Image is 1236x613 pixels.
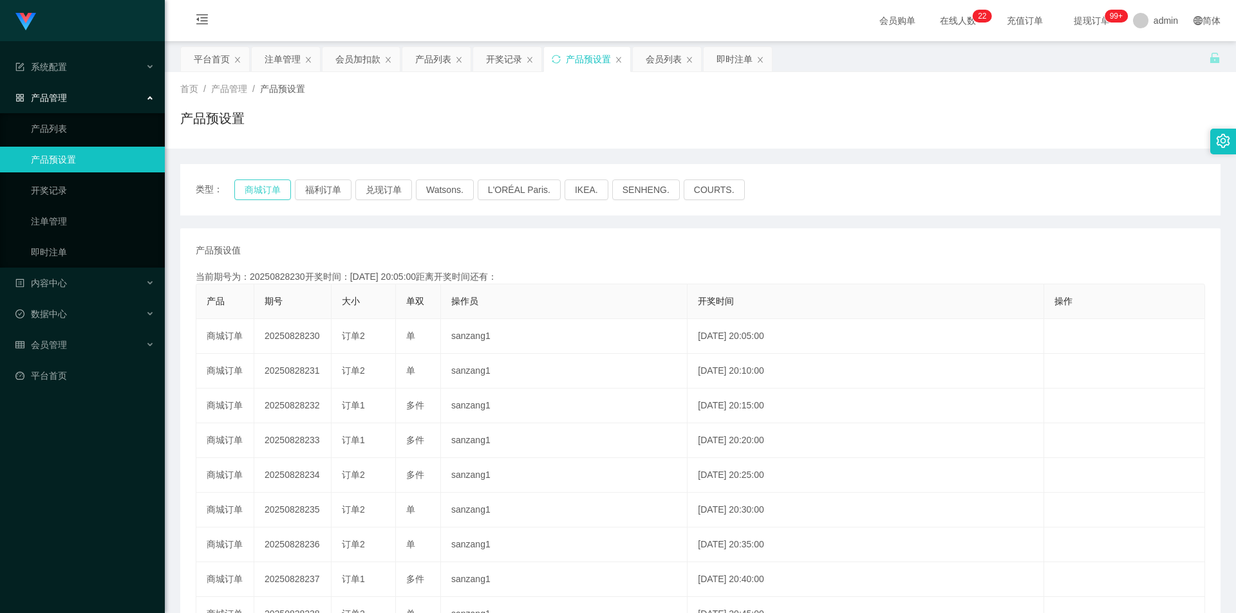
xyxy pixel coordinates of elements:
[15,62,24,71] i: 图标: form
[196,354,254,389] td: 商城订单
[933,16,982,25] span: 在线人数
[552,55,561,64] i: 图标: sync
[196,319,254,354] td: 商城订单
[15,309,24,318] i: 图标: check-circle-o
[260,84,305,94] span: 产品预设置
[234,179,291,200] button: 商城订单
[688,389,1044,423] td: [DATE] 20:15:00
[646,47,682,71] div: 会员列表
[207,296,225,306] span: 产品
[196,244,241,257] span: 产品预设值
[1194,16,1203,25] i: 图标: global
[342,574,365,584] span: 订单1
[254,423,332,458] td: 20250828233
[1067,16,1116,25] span: 提现订单
[355,179,412,200] button: 兑现订单
[406,331,415,341] span: 单
[15,93,24,102] i: 图标: appstore-o
[406,400,424,410] span: 多件
[254,319,332,354] td: 20250828230
[406,574,424,584] span: 多件
[416,179,474,200] button: Watsons.
[15,309,67,319] span: 数据中心
[31,208,154,234] a: 注单管理
[254,354,332,389] td: 20250828231
[196,270,1205,284] div: 当前期号为：20250828230开奖时间：[DATE] 20:05:00距离开奖时间还有：
[688,527,1044,562] td: [DATE] 20:35:00
[526,56,534,64] i: 图标: close
[688,423,1044,458] td: [DATE] 20:20:00
[615,56,623,64] i: 图标: close
[15,340,67,350] span: 会员管理
[265,296,283,306] span: 期号
[455,56,463,64] i: 图标: close
[698,296,734,306] span: 开奖时间
[342,504,365,515] span: 订单2
[234,56,241,64] i: 图标: close
[15,93,67,103] span: 产品管理
[265,47,301,71] div: 注单管理
[688,319,1044,354] td: [DATE] 20:05:00
[1105,10,1128,23] sup: 993
[982,10,987,23] p: 2
[406,504,415,515] span: 单
[252,84,255,94] span: /
[342,539,365,549] span: 订单2
[15,62,67,72] span: 系统配置
[196,493,254,527] td: 商城订单
[612,179,680,200] button: SENHENG.
[688,354,1044,389] td: [DATE] 20:10:00
[756,56,764,64] i: 图标: close
[31,178,154,203] a: 开奖记录
[415,47,451,71] div: 产品列表
[688,562,1044,597] td: [DATE] 20:40:00
[196,389,254,423] td: 商城订单
[406,296,424,306] span: 单双
[196,562,254,597] td: 商城订单
[342,435,365,445] span: 订单1
[1054,296,1072,306] span: 操作
[973,10,991,23] sup: 22
[196,423,254,458] td: 商城订单
[15,13,36,31] img: logo.9652507e.png
[254,562,332,597] td: 20250828237
[406,470,424,480] span: 多件
[441,458,688,493] td: sanzang1
[441,562,688,597] td: sanzang1
[406,365,415,376] span: 单
[295,179,351,200] button: 福利订单
[335,47,380,71] div: 会员加扣款
[196,458,254,493] td: 商城订单
[342,365,365,376] span: 订单2
[716,47,753,71] div: 即时注单
[304,56,312,64] i: 图标: close
[31,116,154,142] a: 产品列表
[254,458,332,493] td: 20250828234
[441,493,688,527] td: sanzang1
[211,84,247,94] span: 产品管理
[15,278,67,288] span: 内容中心
[978,10,982,23] p: 2
[180,1,224,42] i: 图标: menu-fold
[384,56,392,64] i: 图标: close
[196,527,254,562] td: 商城订单
[478,179,561,200] button: L'ORÉAL Paris.
[31,239,154,265] a: 即时注单
[441,319,688,354] td: sanzang1
[254,527,332,562] td: 20250828236
[15,340,24,349] i: 图标: table
[441,389,688,423] td: sanzang1
[1209,52,1221,64] i: 图标: unlock
[688,458,1044,493] td: [DATE] 20:25:00
[15,279,24,288] i: 图标: profile
[342,470,365,480] span: 订单2
[1216,134,1230,148] i: 图标: setting
[566,47,611,71] div: 产品预设置
[180,109,245,128] h1: 产品预设置
[342,296,360,306] span: 大小
[441,423,688,458] td: sanzang1
[1000,16,1049,25] span: 充值订单
[15,363,154,389] a: 图标: dashboard平台首页
[254,389,332,423] td: 20250828232
[196,179,234,200] span: 类型：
